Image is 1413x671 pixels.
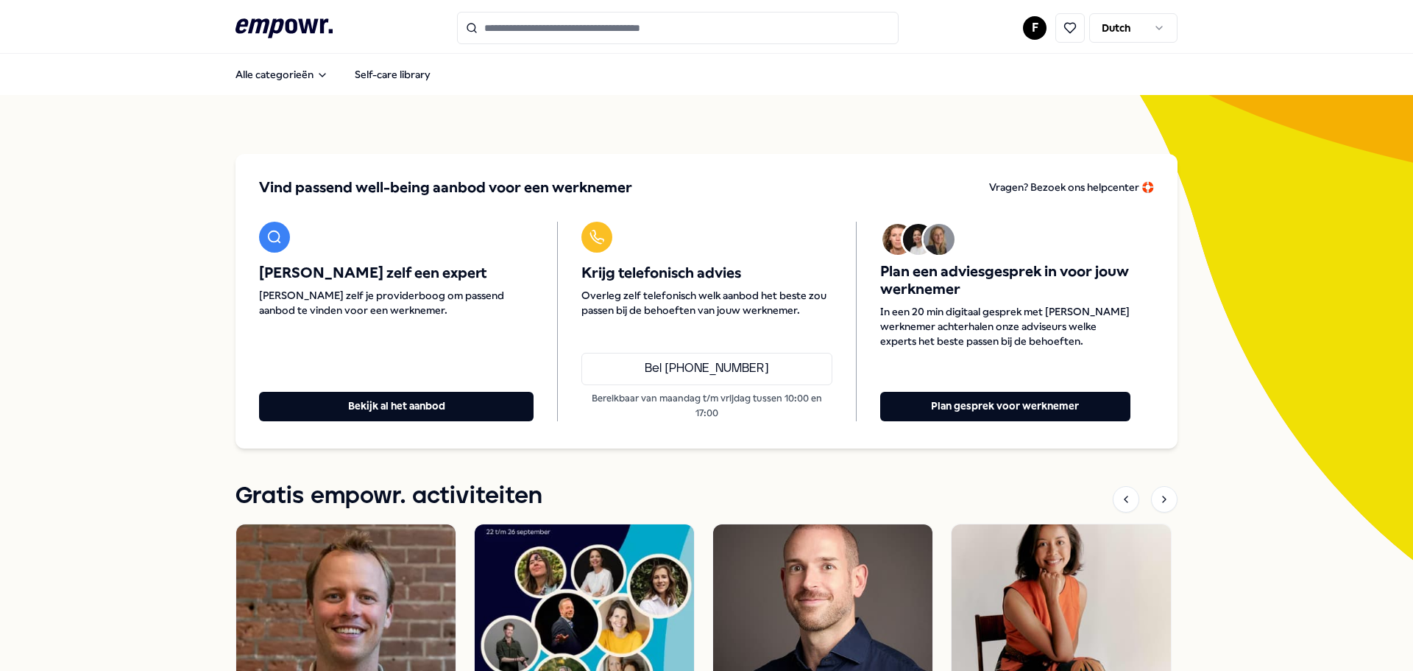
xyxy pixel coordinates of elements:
[581,353,832,385] a: Bel [PHONE_NUMBER]
[235,478,542,515] h1: Gratis empowr. activiteiten
[224,60,340,89] button: Alle categorieën
[581,288,832,317] span: Overleg zelf telefonisch welk aanbod het beste zou passen bij de behoeften van jouw werknemer.
[903,224,934,255] img: Avatar
[989,181,1154,193] span: Vragen? Bezoek ons helpcenter 🛟
[989,178,1154,198] a: Vragen? Bezoek ons helpcenter 🛟
[880,304,1130,348] span: In een 20 min digitaal gesprek met [PERSON_NAME] werknemer achterhalen onze adviseurs welke exper...
[882,224,913,255] img: Avatar
[259,288,534,317] span: [PERSON_NAME] zelf je providerboog om passend aanbod te vinden voor een werknemer.
[259,392,534,421] button: Bekijk al het aanbod
[924,224,955,255] img: Avatar
[457,12,899,44] input: Search for products, categories or subcategories
[224,60,442,89] nav: Main
[1023,16,1047,40] button: F
[259,264,534,282] span: [PERSON_NAME] zelf een expert
[581,391,832,421] p: Bereikbaar van maandag t/m vrijdag tussen 10:00 en 17:00
[343,60,442,89] a: Self-care library
[880,263,1130,298] span: Plan een adviesgesprek in voor jouw werknemer
[880,392,1130,421] button: Plan gesprek voor werknemer
[581,264,832,282] span: Krijg telefonisch advies
[259,178,632,198] span: Vind passend well-being aanbod voor een werknemer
